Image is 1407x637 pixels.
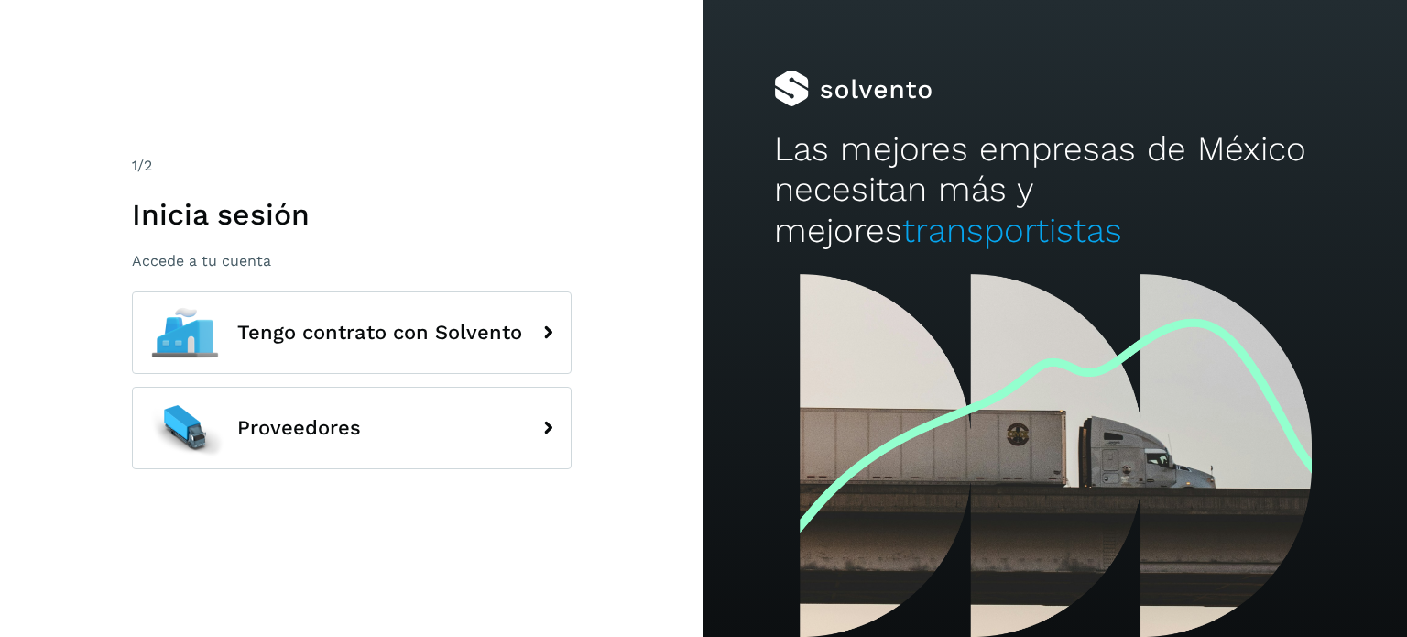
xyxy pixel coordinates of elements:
[132,252,572,269] p: Accede a tu cuenta
[902,211,1122,250] span: transportistas
[132,197,572,232] h1: Inicia sesión
[132,291,572,374] button: Tengo contrato con Solvento
[237,322,522,344] span: Tengo contrato con Solvento
[774,129,1336,251] h2: Las mejores empresas de México necesitan más y mejores
[132,387,572,469] button: Proveedores
[237,417,361,439] span: Proveedores
[132,155,572,177] div: /2
[132,157,137,174] span: 1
